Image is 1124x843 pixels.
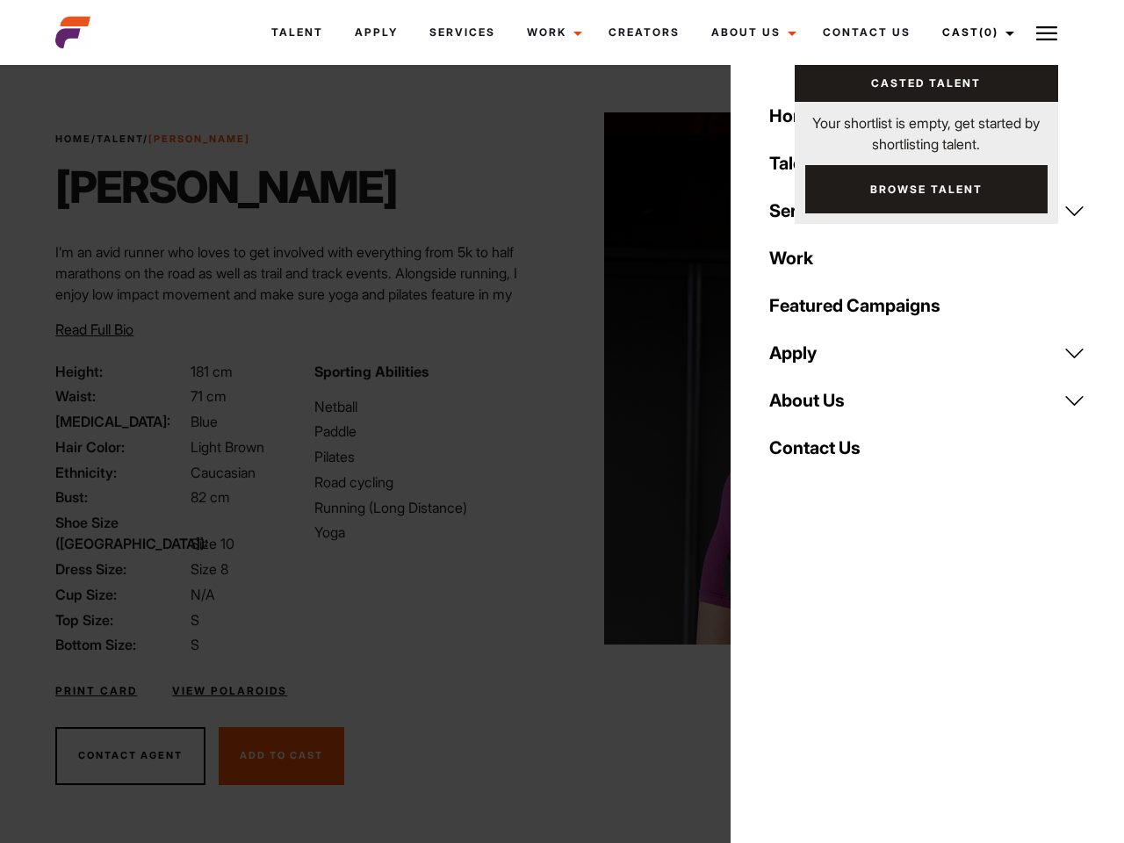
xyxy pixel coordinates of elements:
[191,586,215,603] span: N/A
[55,436,187,458] span: Hair Color:
[55,512,187,554] span: Shoe Size ([GEOGRAPHIC_DATA]):
[55,462,187,483] span: Ethnicity:
[191,535,234,552] span: Size 10
[55,321,133,338] span: Read Full Bio
[55,361,187,382] span: Height:
[55,385,187,407] span: Waist:
[314,522,551,543] li: Yoga
[695,9,807,56] a: About Us
[191,413,218,430] span: Blue
[55,584,187,605] span: Cup Size:
[55,319,133,340] button: Read Full Bio
[191,438,264,456] span: Light Brown
[759,140,1096,187] a: Talent
[240,749,323,761] span: Add To Cast
[805,165,1048,213] a: Browse Talent
[314,497,551,518] li: Running (Long Distance)
[55,683,137,699] a: Print Card
[148,133,250,145] strong: [PERSON_NAME]
[314,396,551,417] li: Netball
[55,609,187,630] span: Top Size:
[256,9,339,56] a: Talent
[191,464,256,481] span: Caucasian
[795,102,1058,155] p: Your shortlist is empty, get started by shortlisting talent.
[759,282,1096,329] a: Featured Campaigns
[414,9,511,56] a: Services
[979,25,998,39] span: (0)
[55,411,187,432] span: [MEDICAL_DATA]:
[97,133,143,145] a: Talent
[511,9,593,56] a: Work
[593,9,695,56] a: Creators
[55,161,397,213] h1: [PERSON_NAME]
[219,727,344,785] button: Add To Cast
[55,727,205,785] button: Contact Agent
[191,560,228,578] span: Size 8
[55,558,187,580] span: Dress Size:
[191,611,199,629] span: S
[55,132,250,147] span: / /
[314,363,429,380] strong: Sporting Abilities
[314,472,551,493] li: Road cycling
[55,15,90,50] img: cropped-aefm-brand-fav-22-square.png
[55,241,551,347] p: I’m an avid runner who loves to get involved with everything from 5k to half marathons on the roa...
[759,424,1096,472] a: Contact Us
[314,446,551,467] li: Pilates
[314,421,551,442] li: Paddle
[759,329,1096,377] a: Apply
[191,387,227,405] span: 71 cm
[926,9,1025,56] a: Cast(0)
[339,9,414,56] a: Apply
[172,683,287,699] a: View Polaroids
[55,133,91,145] a: Home
[795,65,1058,102] a: Casted Talent
[1036,23,1057,44] img: Burger icon
[759,234,1096,282] a: Work
[759,187,1096,234] a: Services
[191,636,199,653] span: S
[55,486,187,508] span: Bust:
[759,377,1096,424] a: About Us
[759,92,1096,140] a: Home
[191,363,233,380] span: 181 cm
[55,634,187,655] span: Bottom Size:
[807,9,926,56] a: Contact Us
[191,488,230,506] span: 82 cm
